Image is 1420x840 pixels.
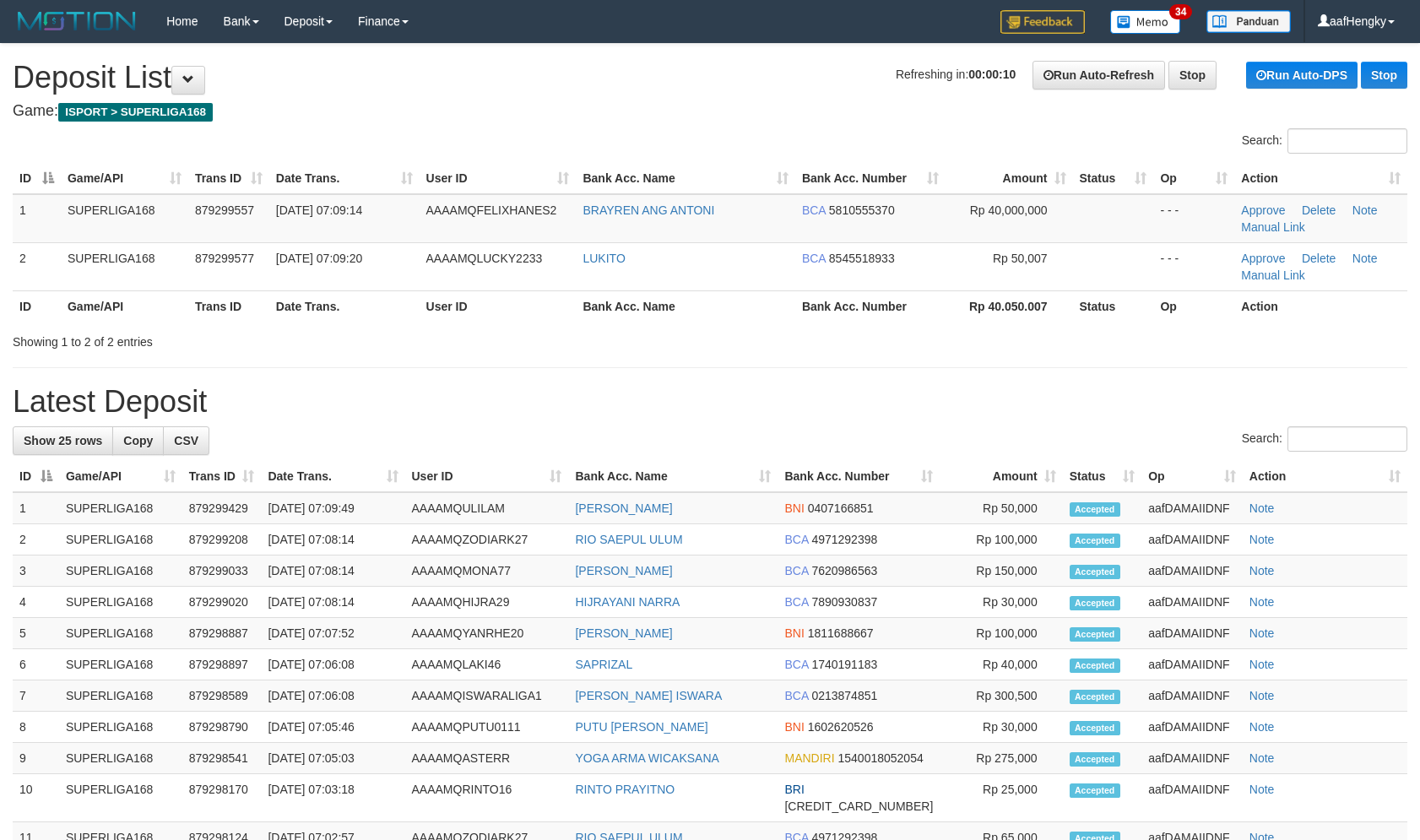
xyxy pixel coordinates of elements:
a: Note [1352,203,1378,217]
a: Show 25 rows [13,426,113,455]
span: Copy 1540018052054 to clipboard [837,751,923,765]
a: Run Auto-DPS [1246,62,1358,89]
td: Rp 50,000 [940,492,1062,524]
td: 8 [13,712,59,743]
td: 7 [13,680,59,712]
span: Accepted [1070,534,1120,548]
th: Bank Acc. Number: activate to sort column ascending [795,163,946,194]
td: [DATE] 07:09:49 [261,492,404,524]
img: panduan.png [1206,10,1291,33]
a: Delete [1302,203,1336,217]
th: Trans ID [188,290,269,322]
th: Bank Acc. Number: activate to sort column ascending [778,461,940,492]
label: Search: [1242,128,1407,154]
span: Rp 50,007 [993,252,1048,265]
td: [DATE] 07:06:08 [261,649,404,680]
span: BCA [784,595,808,609]
span: Copy 0213874851 to clipboard [811,689,877,702]
img: Button%20Memo.svg [1110,10,1181,34]
th: ID: activate to sort column descending [13,461,59,492]
td: [DATE] 07:05:46 [261,712,404,743]
span: Accepted [1070,596,1120,610]
th: Amount: activate to sort column ascending [946,163,1073,194]
span: Copy 1740191183 to clipboard [811,658,877,671]
a: [PERSON_NAME] [575,626,672,640]
span: Accepted [1070,721,1120,735]
span: Accepted [1070,783,1120,798]
a: BRAYREN ANG ANTONI [583,203,714,217]
td: SUPERLIGA168 [59,743,182,774]
span: Copy 1811688667 to clipboard [808,626,874,640]
td: aafDAMAIIDNF [1141,743,1243,774]
span: BCA [784,533,808,546]
td: AAAAMQYANRHE20 [405,618,569,649]
td: 879299020 [182,587,262,618]
td: Rp 30,000 [940,712,1062,743]
td: aafDAMAIIDNF [1141,587,1243,618]
td: 879298897 [182,649,262,680]
td: AAAAMQHIJRA29 [405,587,569,618]
td: AAAAMQISWARALIGA1 [405,680,569,712]
td: 1 [13,194,61,243]
td: aafDAMAIIDNF [1141,680,1243,712]
td: AAAAMQULILAM [405,492,569,524]
th: Op [1153,290,1234,322]
th: Game/API: activate to sort column ascending [61,163,188,194]
span: BNI [784,720,804,734]
a: PUTU [PERSON_NAME] [575,720,707,734]
td: 879298170 [182,774,262,822]
a: CSV [163,426,209,455]
span: Copy 8545518933 to clipboard [829,252,895,265]
span: AAAAMQFELIXHANES2 [426,203,557,217]
td: Rp 100,000 [940,618,1062,649]
td: 879298541 [182,743,262,774]
td: aafDAMAIIDNF [1141,649,1243,680]
td: Rp 150,000 [940,555,1062,587]
td: 2 [13,524,59,555]
td: Rp 100,000 [940,524,1062,555]
th: Op: activate to sort column ascending [1153,163,1234,194]
span: Copy 696901020130538 to clipboard [784,799,933,813]
span: BNI [784,501,804,515]
img: Feedback.jpg [1000,10,1085,34]
th: Bank Acc. Name [576,290,794,322]
a: Note [1249,626,1275,640]
td: [DATE] 07:07:52 [261,618,404,649]
a: [PERSON_NAME] [575,564,672,577]
a: Note [1249,658,1275,671]
td: [DATE] 07:08:14 [261,555,404,587]
th: Status: activate to sort column ascending [1073,163,1154,194]
span: Copy 7620986563 to clipboard [811,564,877,577]
td: 4 [13,587,59,618]
h4: Game: [13,103,1407,120]
span: Accepted [1070,658,1120,673]
div: Showing 1 to 2 of 2 entries [13,327,579,350]
td: - - - [1153,242,1234,290]
td: SUPERLIGA168 [59,680,182,712]
a: [PERSON_NAME] [575,501,672,515]
span: Copy 4971292398 to clipboard [811,533,877,546]
a: Note [1249,595,1275,609]
th: Trans ID: activate to sort column ascending [182,461,262,492]
th: Op: activate to sort column ascending [1141,461,1243,492]
a: [PERSON_NAME] ISWARA [575,689,722,702]
span: 879299557 [195,203,254,217]
span: Copy 5810555370 to clipboard [829,203,895,217]
td: [DATE] 07:05:03 [261,743,404,774]
td: [DATE] 07:08:14 [261,524,404,555]
a: Approve [1241,252,1285,265]
td: Rp 40,000 [940,649,1062,680]
td: SUPERLIGA168 [59,555,182,587]
span: CSV [174,434,198,447]
a: Note [1249,533,1275,546]
td: SUPERLIGA168 [59,618,182,649]
th: Date Trans.: activate to sort column ascending [269,163,420,194]
td: Rp 275,000 [940,743,1062,774]
span: BCA [802,252,826,265]
h1: Deposit List [13,61,1407,95]
a: Note [1249,501,1275,515]
td: 879299033 [182,555,262,587]
span: Show 25 rows [24,434,102,447]
a: Note [1249,783,1275,796]
td: 6 [13,649,59,680]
